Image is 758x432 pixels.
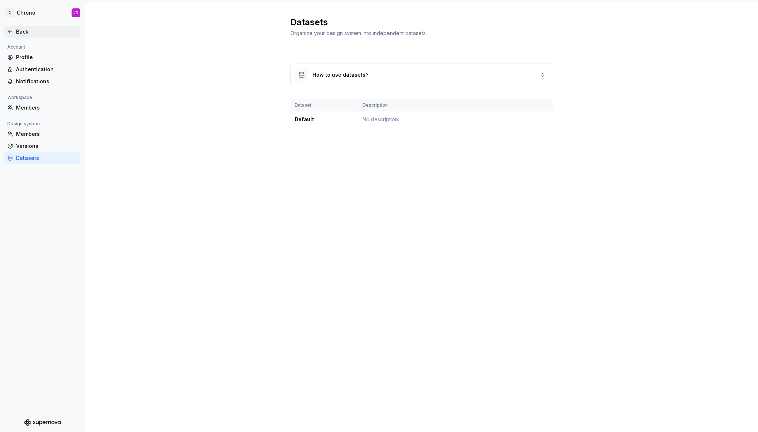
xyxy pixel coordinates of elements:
[17,9,35,16] div: Chrono
[4,76,80,87] a: Notifications
[358,111,553,128] td: No description.
[24,419,61,426] svg: Supernova Logo
[358,99,553,111] th: Description
[4,93,35,102] div: Workspace
[16,104,77,111] div: Members
[73,10,79,16] div: JD
[4,43,28,51] div: Account
[4,128,80,140] a: Members
[4,140,80,152] a: Versions
[16,28,77,35] div: Back
[4,51,80,63] a: Profile
[5,8,14,17] div: C
[290,99,358,111] th: Dataset
[4,152,80,164] a: Datasets
[4,64,80,75] a: Authentication
[4,119,43,128] div: Design system
[295,116,354,123] div: Default
[16,78,77,85] div: Notifications
[313,71,368,79] div: How to use datasets?
[16,154,77,162] div: Datasets
[4,102,80,114] a: Members
[16,142,77,150] div: Versions
[290,16,544,28] h2: Datasets
[16,130,77,138] div: Members
[290,30,427,36] span: Organize your design system into independent datasets.
[4,26,80,38] a: Back
[1,5,83,21] button: CChronoJD
[16,66,77,73] div: Authentication
[16,54,77,61] div: Profile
